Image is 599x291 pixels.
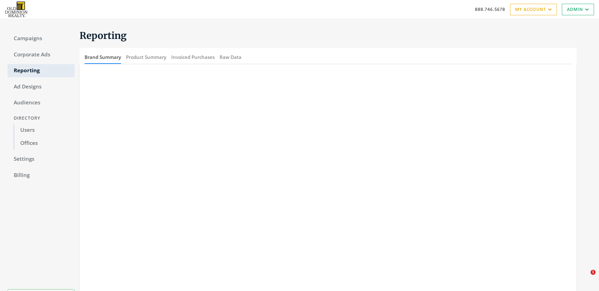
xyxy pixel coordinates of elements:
a: Admin [562,4,594,15]
a: Campaigns [7,32,75,45]
a: My Account [510,4,557,15]
a: Reporting [7,64,75,77]
button: Raw Data [220,50,241,64]
a: Corporate Ads [7,48,75,61]
a: Users [14,124,75,137]
a: Billing [7,169,75,182]
a: Audiences [7,96,75,109]
img: Adwerx [5,2,27,17]
h1: Reporting [80,30,577,42]
button: Product Summary [126,50,166,64]
a: Offices [14,137,75,150]
button: Brand Summary [85,50,121,64]
span: 1 [591,270,596,275]
div: Directory [7,112,75,124]
button: Invoiced Purchases [171,50,215,64]
a: Settings [7,153,75,166]
a: Ad Designs [7,80,75,93]
a: 888.746.5678 [475,6,505,12]
iframe: Intercom live chat [578,270,593,285]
